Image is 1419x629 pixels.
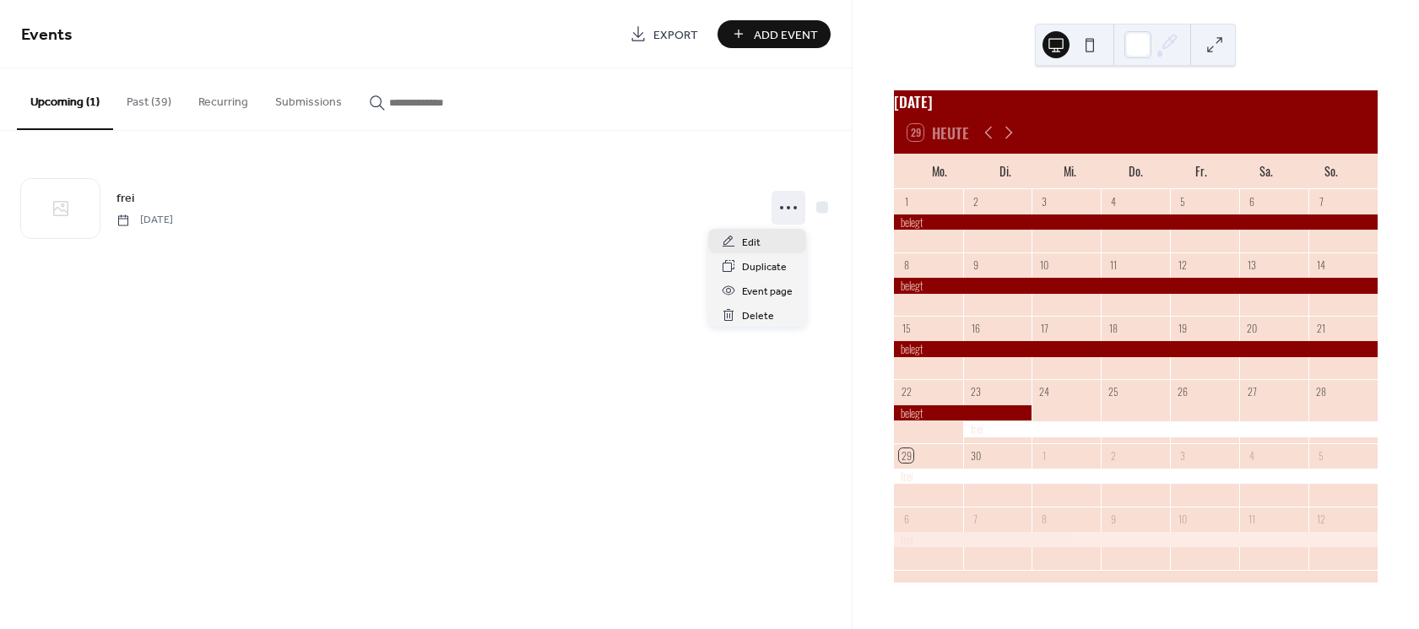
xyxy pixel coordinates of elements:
div: 6 [1245,194,1259,209]
div: frei [894,469,1378,484]
div: Fr. [1168,154,1233,188]
div: belegt [894,341,1378,356]
div: 21 [1314,322,1329,336]
div: 3 [1176,448,1190,463]
div: Di. [972,154,1037,188]
div: 8 [1037,512,1052,526]
div: 15 [899,322,913,336]
button: Add Event [718,20,831,48]
button: Recurring [185,68,262,128]
div: 13 [1245,258,1259,273]
div: frei [963,421,1378,437]
div: 1 [899,194,913,209]
span: Event page [742,283,793,301]
div: 2 [1107,448,1121,463]
span: Add Event [754,26,818,44]
div: Sa. [1233,154,1298,188]
div: So. [1299,154,1364,188]
div: 25 [1107,385,1121,399]
div: [DATE] [894,90,1378,112]
div: Mo. [907,154,972,188]
span: Export [653,26,698,44]
div: 12 [1314,512,1329,526]
button: Upcoming (1) [17,68,113,130]
div: Mi. [1037,154,1102,188]
div: 18 [1107,322,1121,336]
button: Submissions [262,68,355,128]
div: 23 [968,385,983,399]
div: 1 [1037,448,1052,463]
div: Do. [1103,154,1168,188]
div: 17 [1037,322,1052,336]
div: 9 [1107,512,1121,526]
div: 11 [1107,258,1121,273]
div: belegt [894,405,1032,420]
div: 29 [899,448,913,463]
div: 19 [1176,322,1190,336]
div: belegt [894,278,1378,293]
div: 4 [1107,194,1121,209]
div: 22 [899,385,913,399]
div: 10 [1037,258,1052,273]
a: Export [617,20,711,48]
div: 5 [1314,448,1329,463]
div: 6 [899,512,913,526]
span: Edit [742,234,761,252]
span: frei [116,190,134,208]
a: frei [116,188,134,208]
div: 10 [1176,512,1190,526]
div: 8 [899,258,913,273]
div: 3 [1037,194,1052,209]
div: frei [894,532,1378,547]
div: 11 [1245,512,1259,526]
div: 2 [968,194,983,209]
div: 28 [1314,385,1329,399]
div: 16 [968,322,983,336]
span: Events [21,19,73,52]
div: 7 [1314,194,1329,209]
div: 24 [1037,385,1052,399]
div: 7 [968,512,983,526]
div: 20 [1245,322,1259,336]
div: 14 [1314,258,1329,273]
span: Delete [742,307,774,325]
div: 9 [968,258,983,273]
div: 12 [1176,258,1190,273]
button: Past (39) [113,68,185,128]
div: 5 [1176,194,1190,209]
div: 27 [1245,385,1259,399]
div: 26 [1176,385,1190,399]
div: 4 [1245,448,1259,463]
div: 30 [968,448,983,463]
span: [DATE] [116,213,173,228]
div: belegt [894,214,1378,230]
span: Duplicate [742,258,787,276]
